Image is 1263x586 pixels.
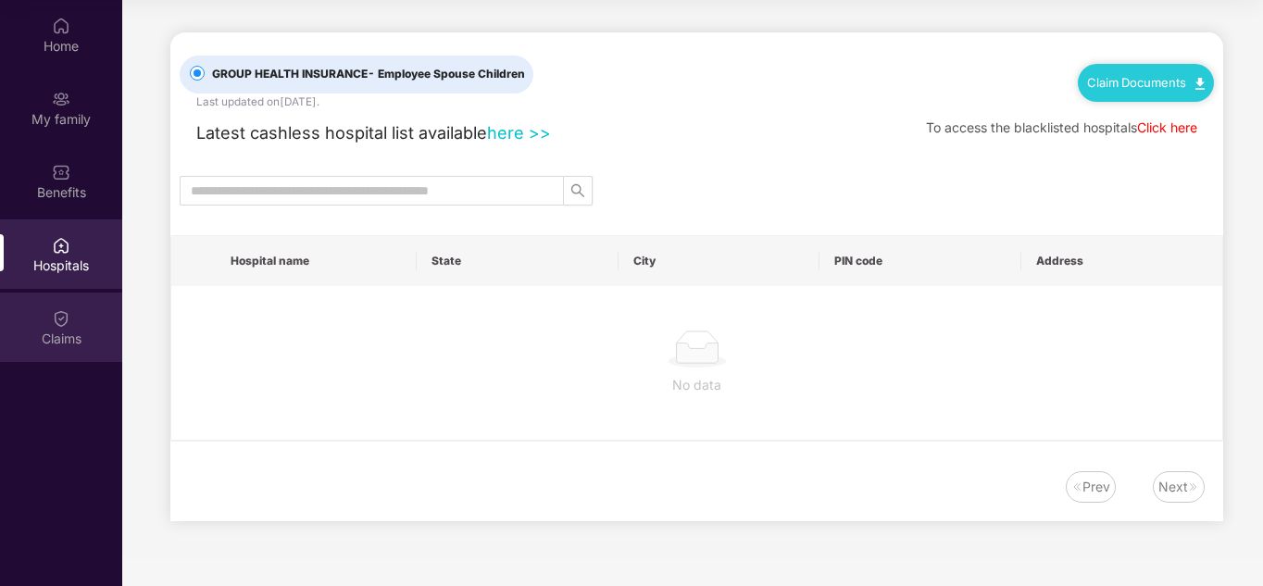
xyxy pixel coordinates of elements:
[1021,236,1222,286] th: Address
[417,236,618,286] th: State
[186,375,1207,395] div: No data
[196,94,319,111] div: Last updated on [DATE] .
[619,236,819,286] th: City
[52,163,70,181] img: svg+xml;base64,PHN2ZyBpZD0iQmVuZWZpdHMiIHhtbG5zPSJodHRwOi8vd3d3LnczLm9yZy8yMDAwL3N2ZyIgd2lkdGg9Ij...
[1036,254,1207,268] span: Address
[1082,477,1110,497] div: Prev
[231,254,402,268] span: Hospital name
[205,66,532,83] span: GROUP HEALTH INSURANCE
[52,309,70,328] img: svg+xml;base64,PHN2ZyBpZD0iQ2xhaW0iIHhtbG5zPSJodHRwOi8vd3d3LnczLm9yZy8yMDAwL3N2ZyIgd2lkdGg9IjIwIi...
[1158,477,1188,497] div: Next
[819,236,1020,286] th: PIN code
[1087,75,1205,90] a: Claim Documents
[487,122,551,143] a: here >>
[1188,481,1199,492] img: svg+xml;base64,PHN2ZyB4bWxucz0iaHR0cDovL3d3dy53My5vcmcvMjAwMC9zdmciIHdpZHRoPSIxNiIgaGVpZ2h0PSIxNi...
[1137,119,1197,135] a: Click here
[52,236,70,255] img: svg+xml;base64,PHN2ZyBpZD0iSG9zcGl0YWxzIiB4bWxucz0iaHR0cDovL3d3dy53My5vcmcvMjAwMC9zdmciIHdpZHRoPS...
[52,90,70,108] img: svg+xml;base64,PHN2ZyB3aWR0aD0iMjAiIGhlaWdodD0iMjAiIHZpZXdCb3g9IjAgMCAyMCAyMCIgZmlsbD0ibm9uZSIgeG...
[52,17,70,35] img: svg+xml;base64,PHN2ZyBpZD0iSG9tZSIgeG1sbnM9Imh0dHA6Ly93d3cudzMub3JnLzIwMDAvc3ZnIiB3aWR0aD0iMjAiIG...
[196,122,487,143] span: Latest cashless hospital list available
[1195,78,1205,90] img: svg+xml;base64,PHN2ZyB4bWxucz0iaHR0cDovL3d3dy53My5vcmcvMjAwMC9zdmciIHdpZHRoPSIxMC40IiBoZWlnaHQ9Ij...
[216,236,417,286] th: Hospital name
[1071,481,1082,492] img: svg+xml;base64,PHN2ZyB4bWxucz0iaHR0cDovL3d3dy53My5vcmcvMjAwMC9zdmciIHdpZHRoPSIxNiIgaGVpZ2h0PSIxNi...
[563,176,593,206] button: search
[564,183,592,198] span: search
[926,119,1137,135] span: To access the blacklisted hospitals
[368,67,525,81] span: - Employee Spouse Children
